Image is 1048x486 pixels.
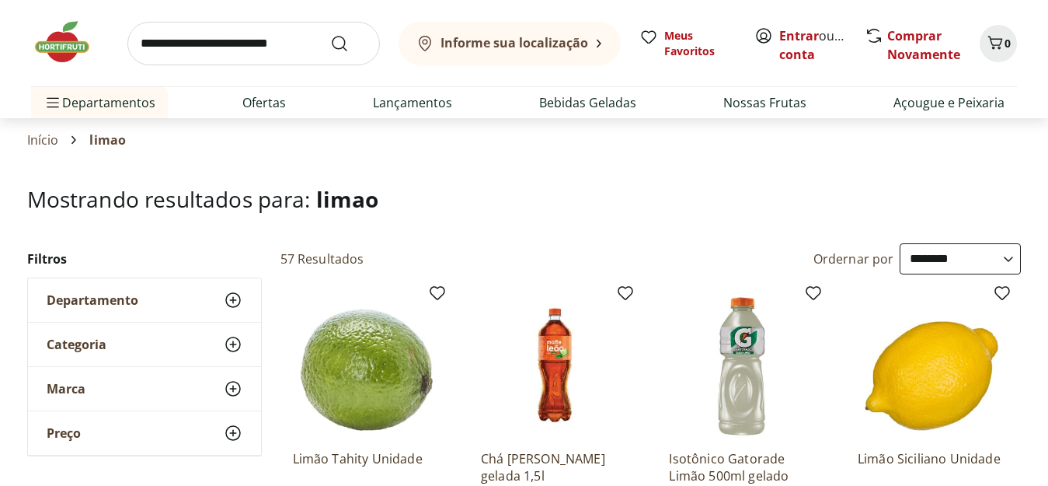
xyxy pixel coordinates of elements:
[779,26,848,64] span: ou
[44,84,155,121] span: Departamentos
[669,450,816,484] a: Isotônico Gatorade Limão 500ml gelado
[28,411,261,455] button: Preço
[330,34,367,53] button: Submit Search
[47,425,81,441] span: Preço
[242,93,286,112] a: Ofertas
[399,22,621,65] button: Informe sua localização
[664,28,736,59] span: Meus Favoritos
[27,187,1022,212] h1: Mostrando resultados para:
[47,337,106,352] span: Categoria
[47,381,85,397] span: Marca
[89,133,126,147] span: limao
[293,450,440,484] a: Limão Tahity Unidade
[28,278,261,322] button: Departamento
[887,27,960,63] a: Comprar Novamente
[858,290,1005,438] img: Limão Siciliano Unidade
[31,19,109,65] img: Hortifruti
[539,93,636,112] a: Bebidas Geladas
[669,290,816,438] img: Isotônico Gatorade Limão 500ml gelado
[27,133,59,147] a: Início
[813,250,894,267] label: Ordernar por
[481,450,628,484] a: Chá [PERSON_NAME] gelada 1,5l
[27,243,262,274] h2: Filtros
[639,28,736,59] a: Meus Favoritos
[28,367,261,411] button: Marca
[373,93,452,112] a: Lançamentos
[779,27,819,44] a: Entrar
[47,292,138,308] span: Departamento
[44,84,62,121] button: Menu
[316,184,379,214] span: limao
[127,22,380,65] input: search
[481,290,628,438] img: Chá Matte Leão Limão gelada 1,5l
[723,93,806,112] a: Nossas Frutas
[980,25,1017,62] button: Carrinho
[440,34,588,51] b: Informe sua localização
[280,250,364,267] h2: 57 Resultados
[28,323,261,366] button: Categoria
[858,450,1005,484] a: Limão Siciliano Unidade
[779,27,865,63] a: Criar conta
[1004,36,1011,51] span: 0
[893,93,1004,112] a: Açougue e Peixaria
[293,290,440,438] img: Limão Tahity Unidade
